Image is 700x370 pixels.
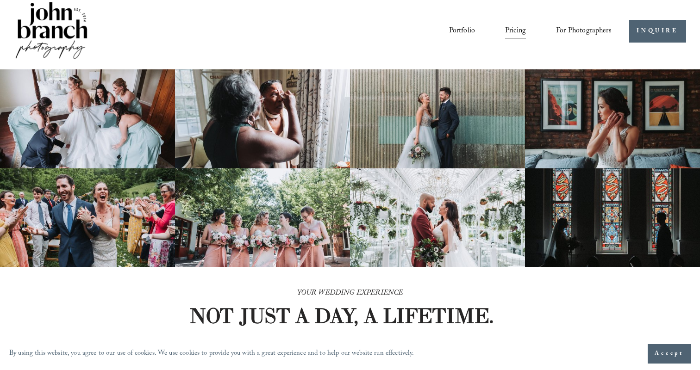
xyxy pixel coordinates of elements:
[556,23,612,39] a: folder dropdown
[505,23,526,39] a: Pricing
[175,168,350,267] img: A bride and four bridesmaids in pink dresses, holding bouquets with pink and white flowers, smili...
[297,287,403,300] em: YOUR WEDDING EXPERIENCE
[525,168,700,267] img: Silhouettes of a bride and groom facing each other in a church, with colorful stained glass windo...
[629,20,686,43] a: INQUIRE
[175,69,350,168] img: Woman applying makeup to another woman near a window with floral curtains and autumn flowers.
[449,23,475,39] a: Portfolio
[655,349,684,358] span: Accept
[350,69,525,168] img: A bride and groom standing together, laughing, with the bride holding a bouquet in front of a cor...
[525,69,700,168] img: Bride adjusting earring in front of framed posters on a brick wall.
[350,168,525,267] img: Bride and groom standing in an elegant greenhouse with chandeliers and lush greenery.
[9,347,414,361] p: By using this website, you agree to our use of cookies. We use cookies to provide you with a grea...
[556,24,612,38] span: For Photographers
[648,344,691,364] button: Accept
[189,303,494,328] strong: NOT JUST A DAY, A LIFETIME.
